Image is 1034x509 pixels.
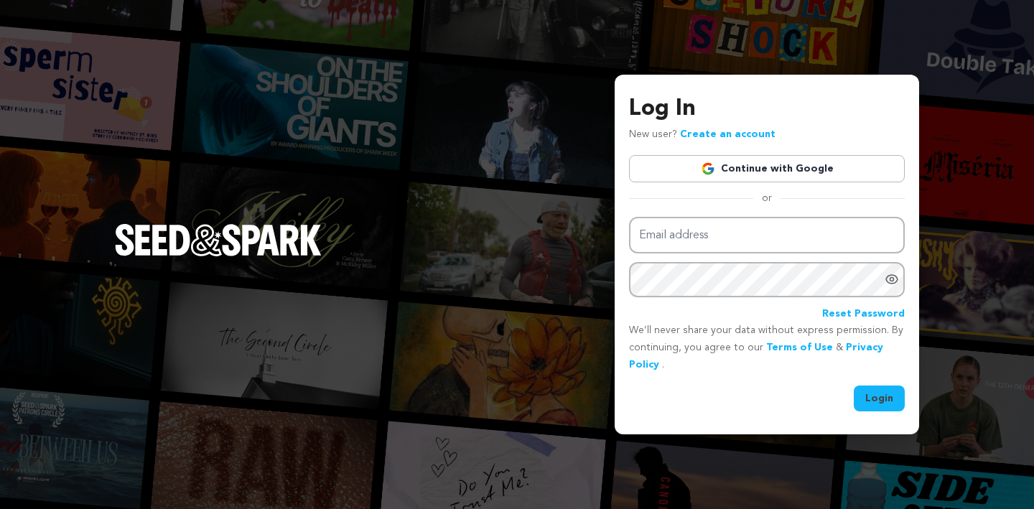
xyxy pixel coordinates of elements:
[822,306,905,323] a: Reset Password
[629,217,905,253] input: Email address
[701,162,715,176] img: Google logo
[766,342,833,352] a: Terms of Use
[753,191,781,205] span: or
[629,92,905,126] h3: Log In
[115,224,322,256] img: Seed&Spark Logo
[629,342,883,370] a: Privacy Policy
[885,272,899,286] a: Show password as plain text. Warning: this will display your password on the screen.
[680,129,775,139] a: Create an account
[854,386,905,411] button: Login
[629,322,905,373] p: We’ll never share your data without express permission. By continuing, you agree to our & .
[629,155,905,182] a: Continue with Google
[115,224,322,284] a: Seed&Spark Homepage
[629,126,775,144] p: New user?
